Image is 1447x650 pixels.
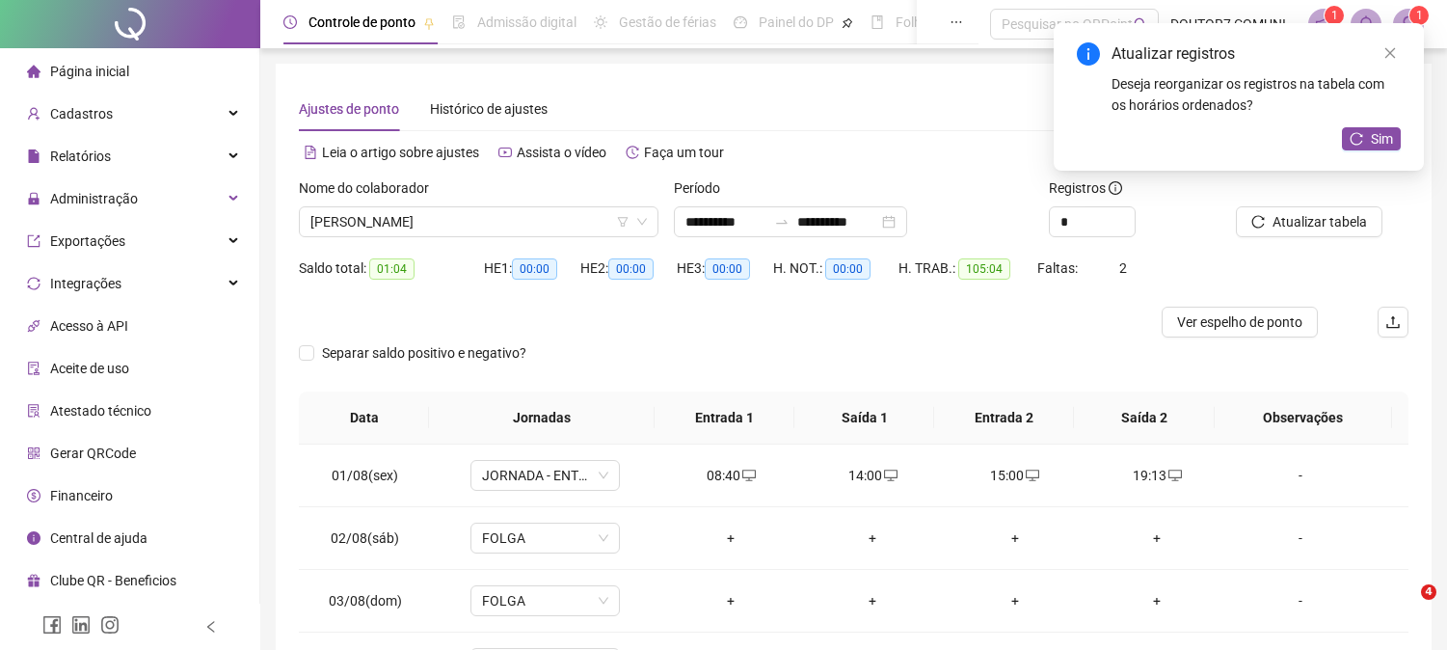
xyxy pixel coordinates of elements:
div: + [676,590,787,611]
span: bell [1357,15,1375,33]
span: THAYNARA DOS SANTOS SOUZA [310,207,647,236]
label: Nome do colaborador [299,177,442,199]
span: Acesso à API [50,318,128,334]
span: home [27,65,40,78]
span: Observações [1229,407,1377,428]
div: 19:13 [1101,465,1212,486]
span: Folha de pagamento [896,14,1019,30]
span: Ver espelho de ponto [1177,311,1302,333]
th: Entrada 1 [655,392,794,445]
span: Controle de ponto [308,14,415,30]
span: audit [27,362,40,375]
div: H. NOT.: [773,257,898,280]
span: history [626,146,639,159]
sup: 1 [1325,6,1344,25]
span: Assista o vídeo [517,145,606,160]
span: Atestado técnico [50,403,151,419]
span: DOUTOR7 COMUNICAÇÃO VISUAL [1170,14,1298,35]
span: reload [1251,215,1265,229]
span: Ajustes de ponto [299,101,399,117]
span: 00:00 [512,258,557,280]
span: 01:04 [369,258,415,280]
span: Painel do DP [759,14,834,30]
div: HE 1: [484,257,580,280]
span: 2 [1119,260,1127,276]
div: - [1244,528,1357,549]
div: 14:00 [817,465,928,486]
span: reload [1350,132,1363,146]
span: export [27,234,40,248]
span: pushpin [842,17,853,29]
span: Faltas: [1037,260,1081,276]
span: info-circle [1109,181,1122,195]
span: Leia o artigo sobre ajustes [322,145,479,160]
span: clock-circle [283,15,297,29]
span: facebook [42,615,62,635]
span: 105:04 [958,258,1010,280]
span: JORNADA - ENTRADA 9H [482,461,608,490]
th: Saída 2 [1074,392,1214,445]
th: Data [299,392,429,445]
span: desktop [1166,469,1182,482]
span: api [27,319,40,333]
div: - [1244,465,1357,486]
div: Deseja reorganizar os registros na tabela com os horários ordenados? [1112,73,1401,116]
label: Período [674,177,733,199]
img: 7663 [1394,10,1423,39]
div: HE 3: [677,257,773,280]
div: H. TRAB.: [898,257,1037,280]
div: + [959,590,1070,611]
span: 00:00 [608,258,654,280]
span: Relatórios [50,149,111,164]
span: Integrações [50,276,121,291]
span: Exportações [50,233,125,249]
span: 02/08(sáb) [331,530,399,546]
span: Aceite de uso [50,361,129,376]
button: Ver espelho de ponto [1162,307,1318,338]
a: Close [1380,42,1401,64]
span: 00:00 [825,258,871,280]
span: Administração [50,191,138,206]
div: + [676,528,787,549]
span: 01/08(sex) [332,468,398,483]
span: file-text [304,146,317,159]
div: 08:40 [676,465,787,486]
span: instagram [100,615,120,635]
span: book [871,15,884,29]
span: swap-right [774,214,790,230]
span: Registros [1049,177,1122,199]
span: filter [617,216,629,228]
div: + [817,590,928,611]
span: left [204,620,218,634]
span: desktop [740,469,756,482]
span: Gestão de férias [619,14,716,30]
th: Observações [1214,392,1392,445]
span: Financeiro [50,488,113,503]
span: FOLGA [482,586,608,615]
span: notification [1315,15,1332,33]
span: close [1383,46,1397,60]
div: HE 2: [580,257,677,280]
span: Sim [1371,128,1393,149]
span: lock [27,192,40,205]
span: desktop [882,469,898,482]
th: Jornadas [429,392,655,445]
div: + [1101,590,1212,611]
span: Admissão digital [477,14,576,30]
span: ellipsis [950,15,963,29]
span: Central de ajuda [50,530,147,546]
div: + [959,528,1070,549]
th: Entrada 2 [934,392,1074,445]
div: 15:00 [959,465,1070,486]
th: Saída 1 [794,392,934,445]
span: 00:00 [705,258,750,280]
span: to [774,214,790,230]
span: linkedin [71,615,91,635]
span: down [636,216,648,228]
span: info-circle [27,531,40,545]
iframe: Intercom live chat [1381,584,1428,631]
span: Faça um tour [644,145,724,160]
span: file-done [452,15,466,29]
span: user-add [27,107,40,121]
sup: Atualize o seu contato no menu Meus Dados [1409,6,1429,25]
